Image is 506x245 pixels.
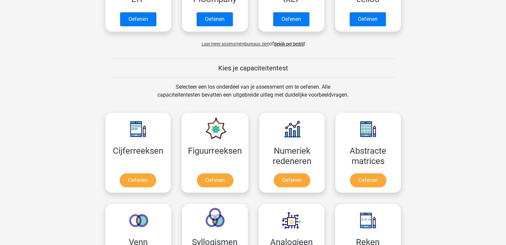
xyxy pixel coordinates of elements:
[274,41,305,46] a: Bekijk per bedrijf
[350,173,386,187] a: Oefenen
[120,173,156,187] a: Oefenen
[274,173,310,187] a: Oefenen
[273,12,309,26] a: Oefenen
[202,41,269,46] span: Laat meer assessmentbureaus zien
[151,83,355,107] div: Selecteer een los onderdeel van je assessment om te oefenen. Alle capaciteitentesten bevatten een...
[100,35,406,48] div: of
[111,64,395,72] h5: Kies je capaciteitentest
[120,12,156,26] a: Oefenen
[197,173,233,187] a: Oefenen
[197,12,233,26] a: Oefenen
[350,12,386,26] a: Oefenen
